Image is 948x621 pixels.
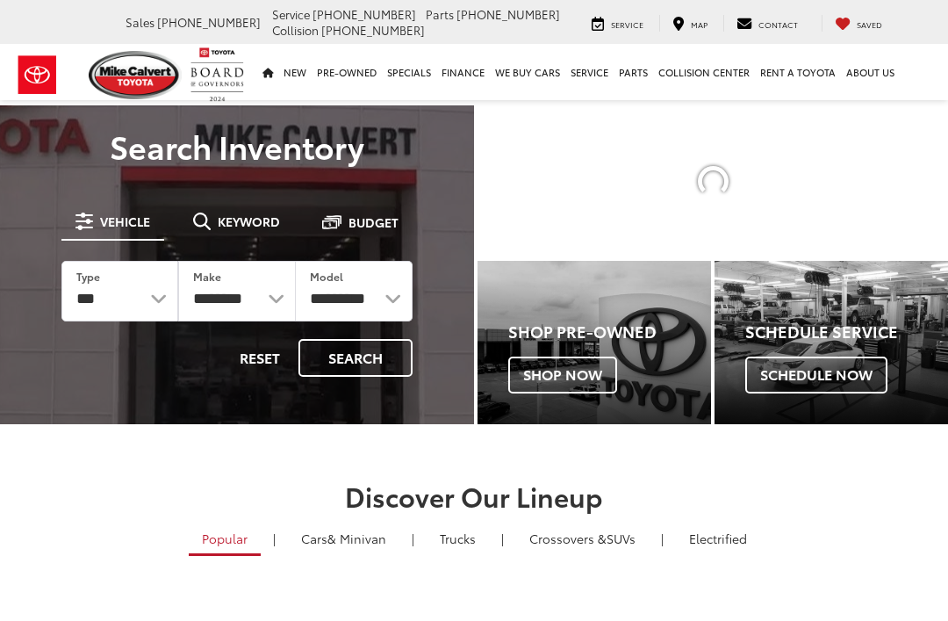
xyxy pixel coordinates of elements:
[312,44,382,100] a: Pre-Owned
[189,524,261,556] a: Popular
[310,269,343,284] label: Model
[745,357,887,394] span: Schedule Now
[578,15,657,32] a: Service
[257,44,278,100] a: Home
[516,524,649,553] a: SUVs
[269,530,280,547] li: |
[272,6,310,22] span: Service
[321,22,425,38] span: [PHONE_NUMBER]
[76,269,100,284] label: Type
[4,47,70,104] img: Toyota
[657,530,668,547] li: |
[348,216,399,228] span: Budget
[691,18,707,30] span: Map
[659,15,721,32] a: Map
[614,44,653,100] a: Parts
[565,44,614,100] a: Service
[653,44,755,100] a: Collision Center
[312,6,416,22] span: [PHONE_NUMBER]
[193,269,221,284] label: Make
[436,44,490,100] a: Finance
[327,530,386,547] span: & Minivan
[715,261,948,424] div: Toyota
[508,357,617,394] span: Shop Now
[478,261,711,424] div: Toyota
[61,481,887,510] h2: Discover Our Lineup
[508,323,711,341] h4: Shop Pre-Owned
[676,524,760,553] a: Electrified
[478,261,711,424] a: Shop Pre-Owned Shop Now
[478,105,948,257] section: Carousel section with vehicle pictures - may contain disclaimers.
[427,524,489,553] a: Trucks
[857,18,882,30] span: Saved
[490,44,565,100] a: WE BUY CARS
[758,18,798,30] span: Contact
[745,323,948,341] h4: Schedule Service
[755,44,841,100] a: Rent a Toyota
[298,339,413,377] button: Search
[89,51,182,99] img: Mike Calvert Toyota
[407,530,419,547] li: |
[723,15,811,32] a: Contact
[37,128,437,163] h3: Search Inventory
[611,18,643,30] span: Service
[100,215,150,227] span: Vehicle
[288,524,399,553] a: Cars
[822,15,895,32] a: My Saved Vehicles
[225,339,295,377] button: Reset
[382,44,436,100] a: Specials
[497,530,508,547] li: |
[529,530,607,547] span: Crossovers &
[126,14,154,30] span: Sales
[278,44,312,100] a: New
[841,44,900,100] a: About Us
[272,22,319,38] span: Collision
[715,261,948,424] a: Schedule Service Schedule Now
[426,6,454,22] span: Parts
[157,14,261,30] span: [PHONE_NUMBER]
[456,6,560,22] span: [PHONE_NUMBER]
[218,215,280,227] span: Keyword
